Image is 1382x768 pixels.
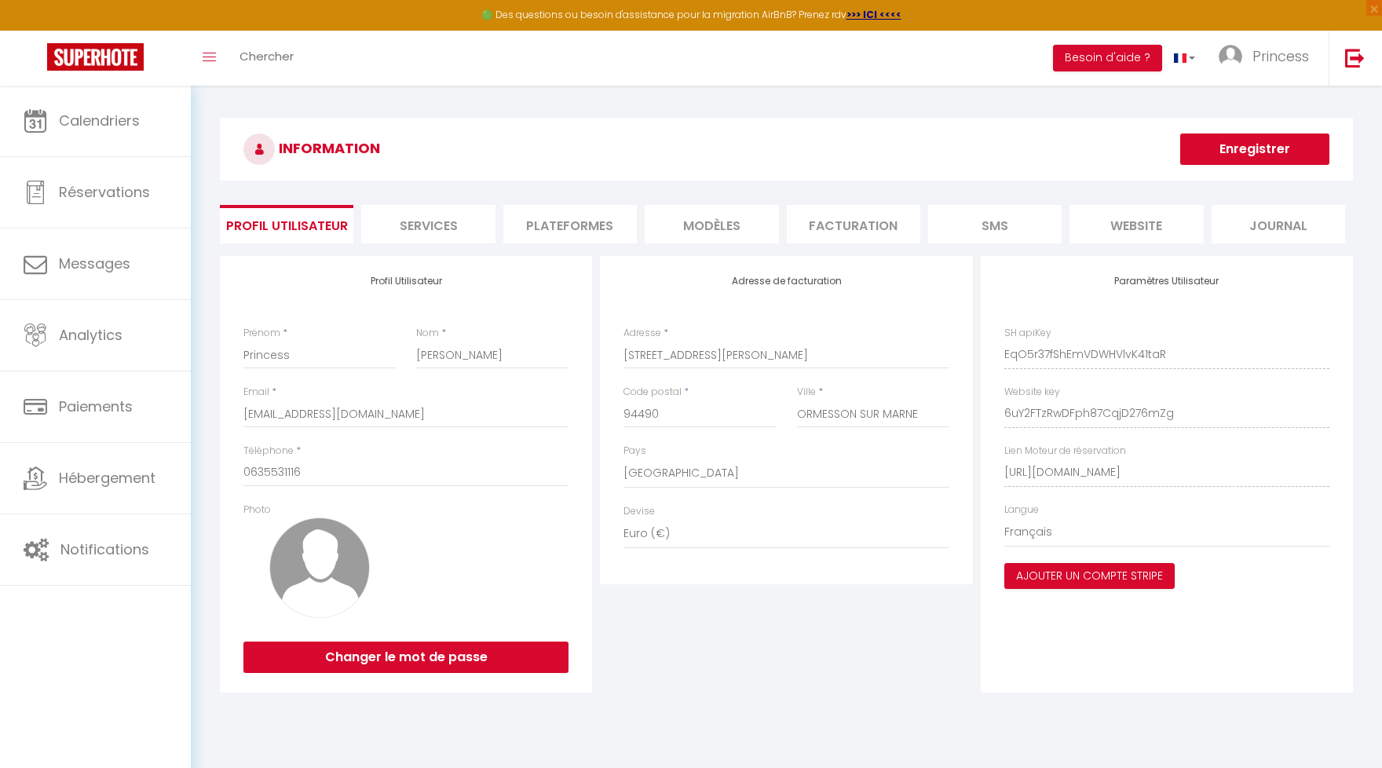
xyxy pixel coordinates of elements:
[1053,45,1162,71] button: Besoin d'aide ?
[59,182,150,202] span: Réservations
[220,118,1353,181] h3: INFORMATION
[623,444,646,459] label: Pays
[1069,205,1203,243] li: website
[59,397,133,416] span: Paiements
[623,326,661,341] label: Adresse
[1207,31,1329,86] a: ... Princess
[243,642,569,673] button: Changer le mot de passe
[243,503,271,517] label: Photo
[623,276,949,287] h4: Adresse de facturation
[623,385,682,400] label: Code postal
[928,205,1062,243] li: SMS
[1004,503,1039,517] label: Langue
[787,205,920,243] li: Facturation
[220,205,353,243] li: Profil Utilisateur
[645,205,778,243] li: MODÈLES
[1004,563,1175,590] button: Ajouter un compte Stripe
[243,326,280,341] label: Prénom
[361,205,495,243] li: Services
[1252,46,1309,66] span: Princess
[1180,133,1329,165] button: Enregistrer
[623,504,655,519] label: Devise
[1004,385,1060,400] label: Website key
[416,326,439,341] label: Nom
[228,31,305,86] a: Chercher
[59,254,130,273] span: Messages
[243,444,294,459] label: Téléphone
[243,276,569,287] h4: Profil Utilisateur
[47,43,144,71] img: Super Booking
[846,8,901,21] a: >>> ICI <<<<
[60,539,149,559] span: Notifications
[503,205,637,243] li: Plateformes
[1004,276,1329,287] h4: Paramètres Utilisateur
[1004,444,1126,459] label: Lien Moteur de réservation
[1212,205,1345,243] li: Journal
[269,517,370,618] img: avatar.png
[1345,48,1365,68] img: logout
[797,385,816,400] label: Ville
[1219,45,1242,68] img: ...
[1004,326,1051,341] label: SH apiKey
[59,111,140,130] span: Calendriers
[243,385,269,400] label: Email
[59,468,155,488] span: Hébergement
[239,48,294,64] span: Chercher
[59,325,122,345] span: Analytics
